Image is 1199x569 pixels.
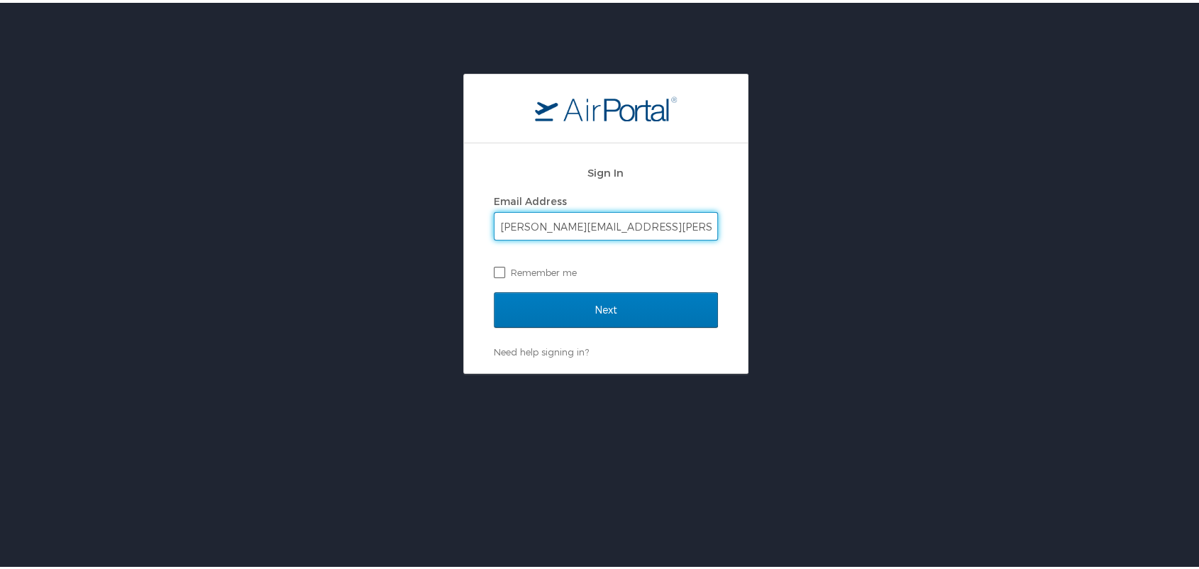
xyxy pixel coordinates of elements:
h2: Sign In [494,162,718,178]
label: Remember me [494,259,718,280]
img: logo [535,93,677,118]
input: Next [494,289,718,325]
label: Email Address [494,192,567,204]
a: Need help signing in? [494,343,589,355]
